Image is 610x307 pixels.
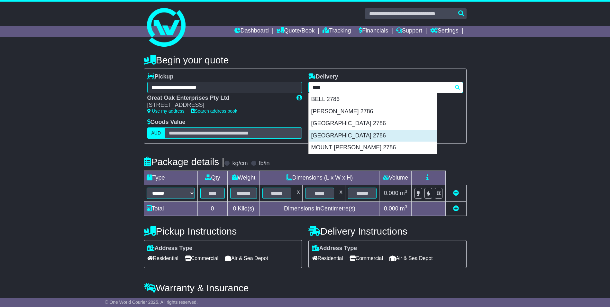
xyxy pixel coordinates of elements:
[147,73,174,80] label: Pickup
[430,26,459,37] a: Settings
[144,283,467,293] h4: Warranty & Insurance
[260,201,379,216] td: Dimensions in Centimetre(s)
[309,106,437,118] div: [PERSON_NAME] 2786
[144,55,467,65] h4: Begin your quote
[453,190,459,196] a: Remove this item
[147,108,185,114] a: Use my address
[144,156,224,167] h4: Package details |
[312,245,357,252] label: Address Type
[453,205,459,212] a: Add new item
[309,142,437,154] div: MOUNT [PERSON_NAME] 2786
[233,205,236,212] span: 0
[147,119,186,126] label: Goods Value
[185,253,218,263] span: Commercial
[308,82,463,93] typeahead: Please provide city
[144,226,302,237] h4: Pickup Instructions
[234,26,269,37] a: Dashboard
[337,185,345,201] td: x
[147,102,290,109] div: [STREET_ADDRESS]
[384,205,398,212] span: 0.000
[396,26,422,37] a: Support
[197,171,227,185] td: Qty
[197,201,227,216] td: 0
[227,201,260,216] td: Kilo(s)
[225,253,268,263] span: Air & Sea Depot
[309,117,437,130] div: [GEOGRAPHIC_DATA] 2786
[389,253,433,263] span: Air & Sea Depot
[260,171,379,185] td: Dimensions (L x W x H)
[277,26,314,37] a: Quote/Book
[227,171,260,185] td: Weight
[309,93,437,106] div: BELL 2786
[147,245,193,252] label: Address Type
[400,205,407,212] span: m
[359,26,388,37] a: Financials
[350,253,383,263] span: Commercial
[144,297,467,304] div: All our quotes include a $ FreightSafe warranty.
[323,26,351,37] a: Tracking
[294,185,303,201] td: x
[147,253,178,263] span: Residential
[379,171,412,185] td: Volume
[209,297,218,303] span: 250
[147,127,165,139] label: AUD
[308,226,467,237] h4: Delivery Instructions
[105,300,198,305] span: © One World Courier 2025. All rights reserved.
[147,95,290,102] div: Great Oak Enterprises Pty Ltd
[405,204,407,209] sup: 3
[191,108,237,114] a: Search address book
[144,201,197,216] td: Total
[308,73,338,80] label: Delivery
[312,253,343,263] span: Residential
[309,130,437,142] div: [GEOGRAPHIC_DATA] 2786
[144,171,197,185] td: Type
[259,160,269,167] label: lb/in
[405,189,407,194] sup: 3
[384,190,398,196] span: 0.000
[232,160,248,167] label: kg/cm
[400,190,407,196] span: m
